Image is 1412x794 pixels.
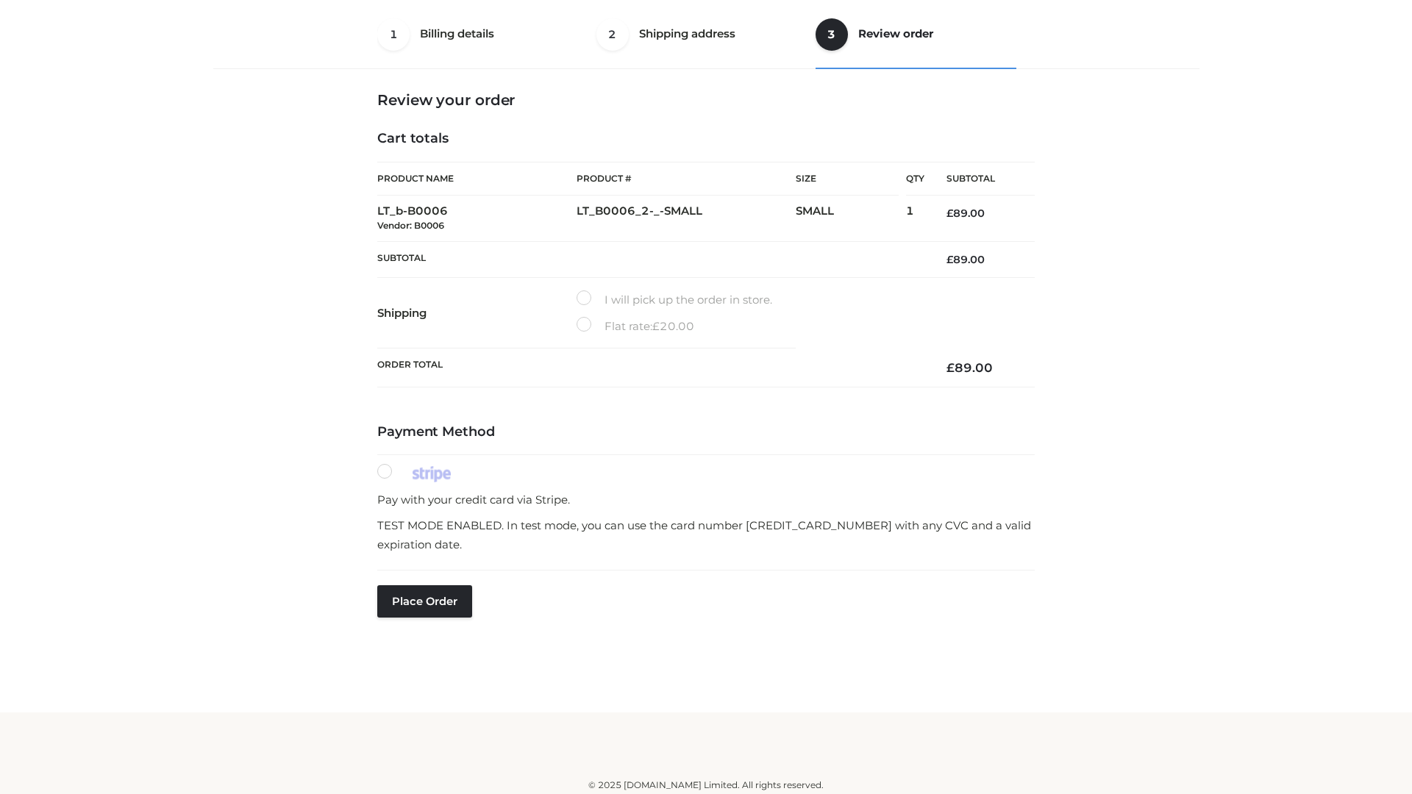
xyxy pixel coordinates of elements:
span: £ [652,319,660,333]
td: LT_b-B0006 [377,196,577,242]
span: £ [946,360,955,375]
th: Order Total [377,348,924,387]
th: Shipping [377,278,577,348]
h4: Cart totals [377,131,1035,147]
th: Size [796,162,899,196]
th: Qty [906,162,924,196]
th: Subtotal [377,241,924,277]
bdi: 89.00 [946,360,993,375]
label: Flat rate: [577,317,694,336]
small: Vendor: B0006 [377,220,444,231]
span: £ [946,253,953,266]
h3: Review your order [377,91,1035,109]
p: Pay with your credit card via Stripe. [377,490,1035,509]
bdi: 89.00 [946,253,985,266]
button: Place order [377,585,472,618]
th: Product Name [377,162,577,196]
td: 1 [906,196,924,242]
td: SMALL [796,196,906,242]
div: © 2025 [DOMAIN_NAME] Limited. All rights reserved. [218,778,1194,793]
bdi: 89.00 [946,207,985,220]
td: LT_B0006_2-_-SMALL [577,196,796,242]
th: Subtotal [924,162,1035,196]
h4: Payment Method [377,424,1035,440]
th: Product # [577,162,796,196]
label: I will pick up the order in store. [577,290,772,310]
span: £ [946,207,953,220]
p: TEST MODE ENABLED. In test mode, you can use the card number [CREDIT_CARD_NUMBER] with any CVC an... [377,516,1035,554]
bdi: 20.00 [652,319,694,333]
